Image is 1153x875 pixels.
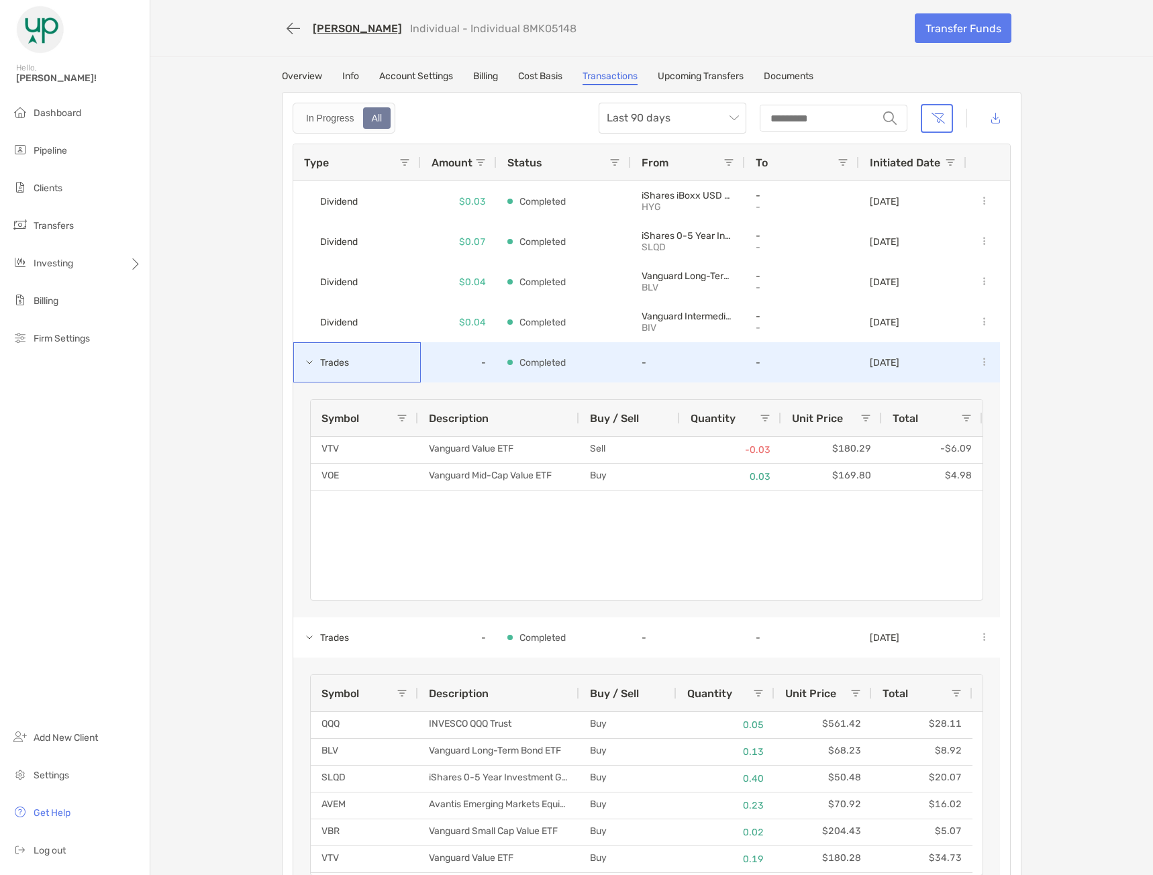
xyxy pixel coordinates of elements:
[519,193,566,210] p: Completed
[432,156,472,169] span: Amount
[34,107,81,119] span: Dashboard
[687,743,764,760] p: 0.13
[642,311,734,322] p: Vanguard Intermediate-Term Bond ETF
[320,352,349,374] span: Trades
[12,729,28,745] img: add_new_client icon
[882,437,983,463] div: -$6.09
[579,766,676,792] div: Buy
[642,201,734,213] p: HYG
[342,70,359,85] a: Info
[34,333,90,344] span: Firm Settings
[311,437,418,463] div: VTV
[12,804,28,820] img: get-help icon
[872,712,972,738] div: $28.11
[579,437,680,463] div: Sell
[756,282,848,293] p: -
[687,770,764,787] p: 0.40
[642,282,734,293] p: BLV
[756,322,848,333] p: -
[282,70,322,85] a: Overview
[320,231,358,253] span: Dividend
[870,357,899,368] p: [DATE]
[774,819,872,845] div: $204.43
[320,627,349,649] span: Trades
[642,270,734,282] p: Vanguard Long-Term Bond ETF
[691,412,736,425] span: Quantity
[16,5,64,54] img: Zoe Logo
[311,846,418,872] div: VTV
[870,276,899,288] p: [DATE]
[872,792,972,819] div: $16.02
[756,270,848,282] p: -
[642,322,734,333] p: BIV
[921,104,953,133] button: Clear filters
[883,111,897,125] img: input icon
[642,632,734,644] p: -
[311,464,418,490] div: VOE
[364,109,390,127] div: All
[311,712,418,738] div: QQQ
[870,632,899,644] p: [DATE]
[16,72,142,84] span: [PERSON_NAME]!
[870,317,899,328] p: [DATE]
[34,145,67,156] span: Pipeline
[418,464,579,490] div: Vanguard Mid-Cap Value ETF
[756,190,848,201] p: -
[12,142,28,158] img: pipeline icon
[418,437,579,463] div: Vanguard Value ETF
[12,254,28,270] img: investing icon
[459,274,486,291] p: $0.04
[915,13,1011,43] a: Transfer Funds
[34,220,74,231] span: Transfers
[756,632,848,644] p: -
[34,770,69,781] span: Settings
[34,807,70,819] span: Get Help
[12,841,28,858] img: logout icon
[642,242,734,253] p: SLQD
[691,468,770,485] p: 0.03
[756,230,848,242] p: -
[579,712,676,738] div: Buy
[418,846,579,872] div: Vanguard Value ETF
[774,739,872,765] div: $68.23
[590,687,639,700] span: Buy / Sell
[607,103,738,133] span: Last 90 days
[756,311,848,322] p: -
[756,242,848,253] p: -
[781,464,882,490] div: $169.80
[12,217,28,233] img: transfers icon
[687,824,764,841] p: 0.02
[12,292,28,308] img: billing icon
[34,732,98,743] span: Add New Client
[473,70,498,85] a: Billing
[883,687,908,700] span: Total
[774,846,872,872] div: $180.28
[882,464,983,490] div: $4.98
[579,739,676,765] div: Buy
[642,156,668,169] span: From
[579,819,676,845] div: Buy
[304,156,329,169] span: Type
[459,234,486,250] p: $0.07
[379,70,453,85] a: Account Settings
[872,846,972,872] div: $34.73
[642,230,734,242] p: iShares 0-5 Year Investment Grade Corporate Bond E
[34,183,62,194] span: Clients
[872,739,972,765] div: $8.92
[421,342,497,382] div: -
[579,846,676,872] div: Buy
[872,766,972,792] div: $20.07
[12,766,28,782] img: settings icon
[311,739,418,765] div: BLV
[756,357,848,368] p: -
[774,766,872,792] div: $50.48
[12,179,28,195] img: clients icon
[418,739,579,765] div: Vanguard Long-Term Bond ETF
[691,442,770,458] p: -0.03
[410,22,576,35] p: Individual - Individual 8MK05148
[293,103,395,134] div: segmented control
[687,687,732,700] span: Quantity
[34,258,73,269] span: Investing
[870,236,899,248] p: [DATE]
[459,193,486,210] p: $0.03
